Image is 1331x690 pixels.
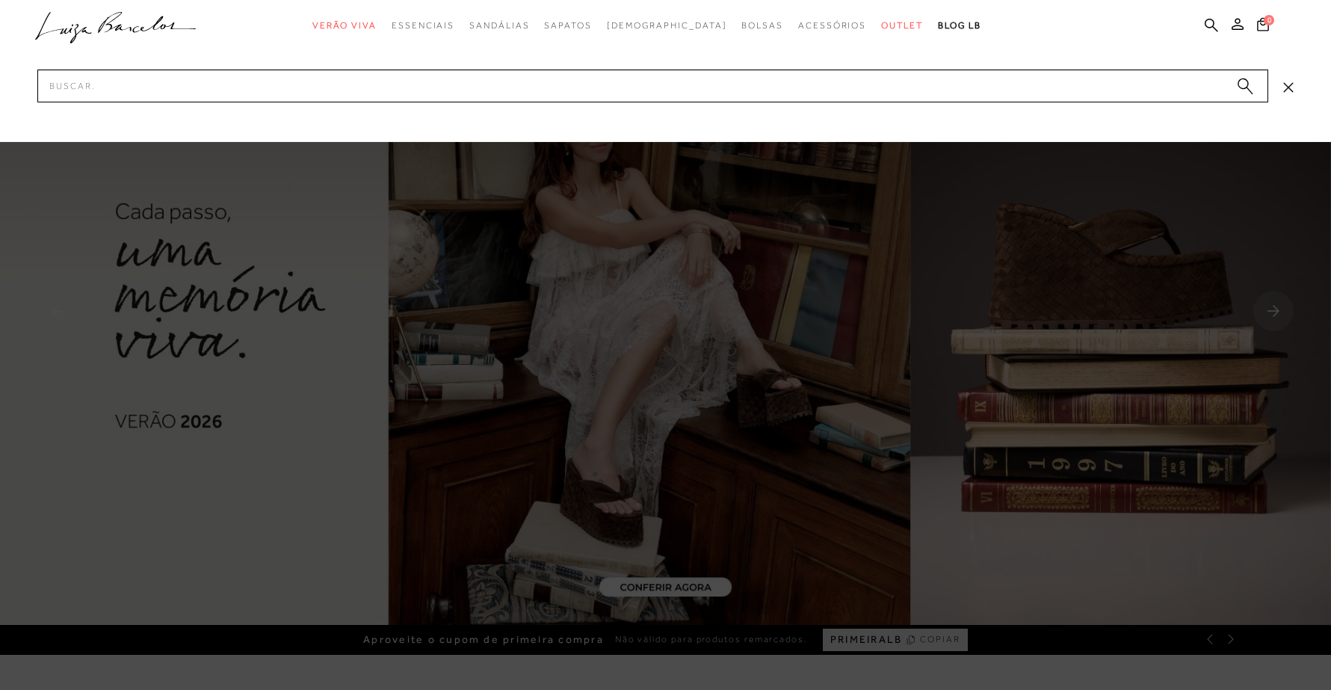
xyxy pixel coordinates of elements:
[312,12,377,40] a: categoryNavScreenReaderText
[938,12,981,40] a: BLOG LB
[544,12,591,40] a: categoryNavScreenReaderText
[1253,16,1273,37] button: 0
[469,12,529,40] a: categoryNavScreenReaderText
[392,12,454,40] a: categoryNavScreenReaderText
[607,12,727,40] a: noSubCategoriesText
[798,12,866,40] a: categoryNavScreenReaderText
[741,12,783,40] a: categoryNavScreenReaderText
[881,20,923,31] span: Outlet
[312,20,377,31] span: Verão Viva
[881,12,923,40] a: categoryNavScreenReaderText
[938,20,981,31] span: BLOG LB
[798,20,866,31] span: Acessórios
[544,20,591,31] span: Sapatos
[37,70,1268,102] input: Buscar.
[1264,15,1274,25] span: 0
[741,20,783,31] span: Bolsas
[392,20,454,31] span: Essenciais
[607,20,727,31] span: [DEMOGRAPHIC_DATA]
[469,20,529,31] span: Sandálias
